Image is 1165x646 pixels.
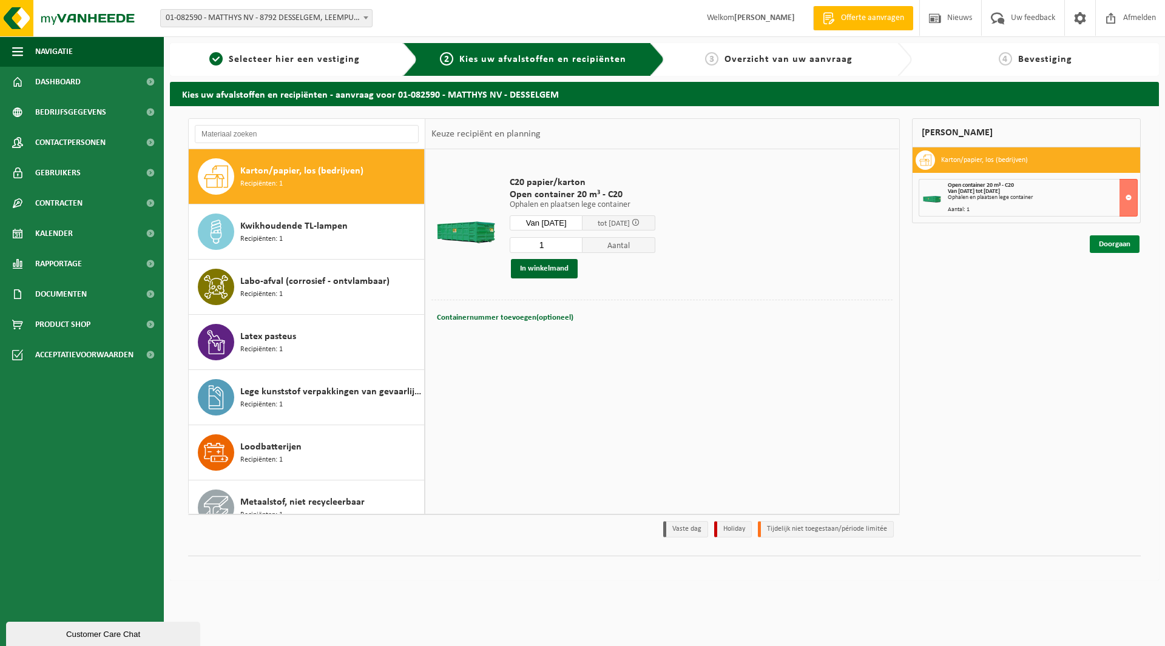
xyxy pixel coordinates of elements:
[582,237,655,253] span: Aantal
[35,218,73,249] span: Kalender
[941,150,1028,170] h3: Karton/papier, los (bedrijven)
[240,329,296,344] span: Latex pasteus
[189,370,425,425] button: Lege kunststof verpakkingen van gevaarlijke stoffen Recipiënten: 1
[189,480,425,536] button: Metaalstof, niet recycleerbaar Recipiënten: 1
[240,164,363,178] span: Karton/papier, los (bedrijven)
[209,52,223,66] span: 1
[240,234,283,245] span: Recipiënten: 1
[663,521,708,537] li: Vaste dag
[35,188,83,218] span: Contracten
[240,454,283,466] span: Recipiënten: 1
[195,125,419,143] input: Materiaal zoeken
[437,314,573,321] span: Containernummer toevoegen(optioneel)
[35,97,106,127] span: Bedrijfsgegevens
[229,55,360,64] span: Selecteer hier een vestiging
[510,215,582,230] input: Selecteer datum
[35,279,87,309] span: Documenten
[240,495,365,510] span: Metaalstof, niet recycleerbaar
[948,188,1000,195] strong: Van [DATE] tot [DATE]
[240,385,421,399] span: Lege kunststof verpakkingen van gevaarlijke stoffen
[705,52,718,66] span: 3
[189,425,425,480] button: Loodbatterijen Recipiënten: 1
[240,289,283,300] span: Recipiënten: 1
[160,9,373,27] span: 01-082590 - MATTHYS NV - 8792 DESSELGEM, LEEMPUTSTRAAT 75
[838,12,907,24] span: Offerte aanvragen
[1018,55,1072,64] span: Bevestiging
[510,177,655,189] span: C20 papier/karton
[1090,235,1140,253] a: Doorgaan
[240,440,302,454] span: Loodbatterijen
[240,219,348,234] span: Kwikhoudende TL-lampen
[6,619,203,646] iframe: chat widget
[511,259,578,278] button: In winkelmand
[240,399,283,411] span: Recipiënten: 1
[758,521,894,537] li: Tijdelijk niet toegestaan/période limitée
[948,195,1138,201] div: Ophalen en plaatsen lege container
[240,178,283,190] span: Recipiënten: 1
[189,149,425,204] button: Karton/papier, los (bedrijven) Recipiënten: 1
[161,10,372,27] span: 01-082590 - MATTHYS NV - 8792 DESSELGEM, LEEMPUTSTRAAT 75
[189,204,425,260] button: Kwikhoudende TL-lampen Recipiënten: 1
[598,220,630,227] span: tot [DATE]
[35,67,81,97] span: Dashboard
[510,189,655,201] span: Open container 20 m³ - C20
[734,13,795,22] strong: [PERSON_NAME]
[912,118,1141,147] div: [PERSON_NAME]
[176,52,393,67] a: 1Selecteer hier een vestiging
[813,6,913,30] a: Offerte aanvragen
[436,309,575,326] button: Containernummer toevoegen(optioneel)
[425,119,547,149] div: Keuze recipiënt en planning
[999,52,1012,66] span: 4
[240,510,283,521] span: Recipiënten: 1
[35,309,90,340] span: Product Shop
[510,201,655,209] p: Ophalen en plaatsen lege container
[35,158,81,188] span: Gebruikers
[189,315,425,370] button: Latex pasteus Recipiënten: 1
[240,274,390,289] span: Labo-afval (corrosief - ontvlambaar)
[714,521,752,537] li: Holiday
[240,344,283,355] span: Recipiënten: 1
[35,36,73,67] span: Navigatie
[35,340,133,370] span: Acceptatievoorwaarden
[440,52,453,66] span: 2
[724,55,853,64] span: Overzicht van uw aanvraag
[948,182,1014,189] span: Open container 20 m³ - C20
[35,127,106,158] span: Contactpersonen
[170,82,1159,106] h2: Kies uw afvalstoffen en recipiënten - aanvraag voor 01-082590 - MATTHYS NV - DESSELGEM
[459,55,626,64] span: Kies uw afvalstoffen en recipiënten
[948,207,1138,213] div: Aantal: 1
[35,249,82,279] span: Rapportage
[189,260,425,315] button: Labo-afval (corrosief - ontvlambaar) Recipiënten: 1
